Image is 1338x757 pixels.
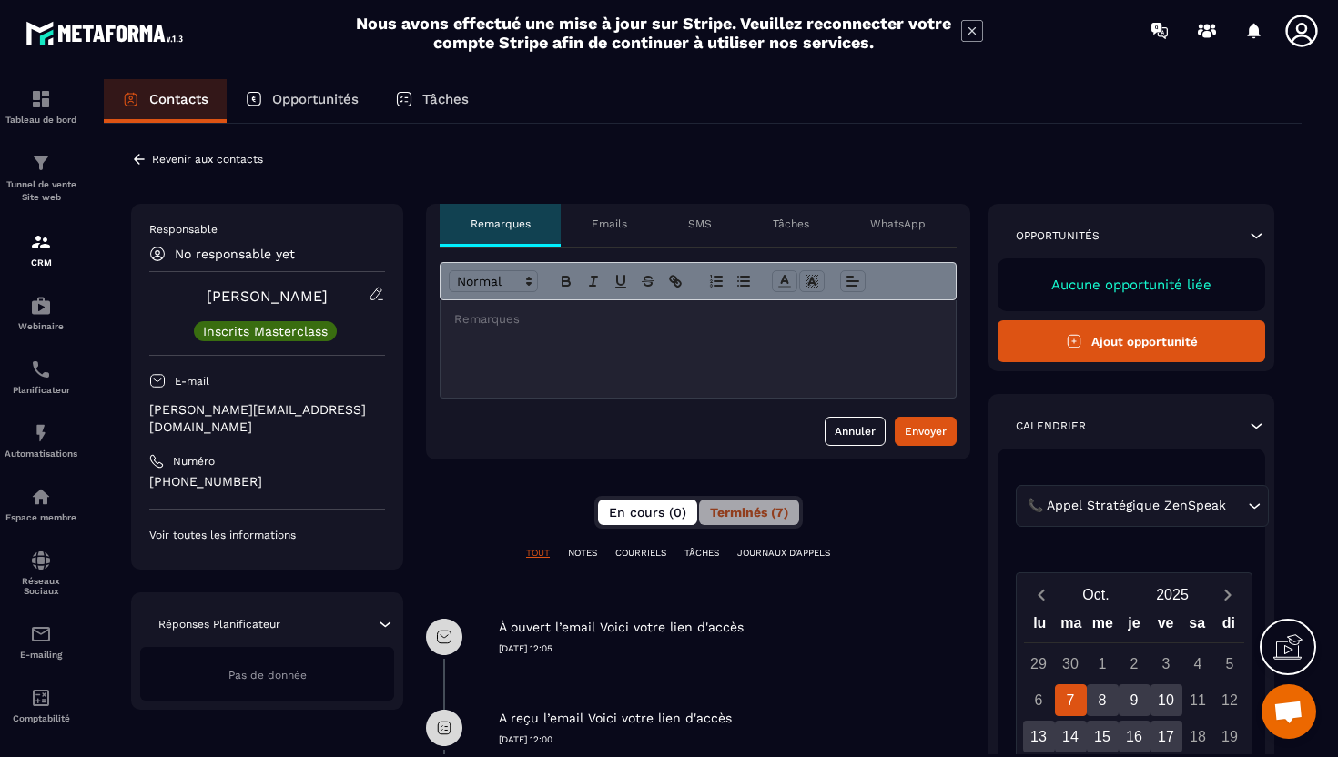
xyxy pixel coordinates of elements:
[1150,684,1182,716] div: 10
[5,138,77,217] a: formationformationTunnel de vente Site web
[5,449,77,459] p: Automatisations
[568,547,597,560] p: NOTES
[1119,684,1150,716] div: 9
[684,547,719,560] p: TÂCHES
[104,79,227,123] a: Contacts
[1214,721,1246,752] div: 19
[152,153,263,166] p: Revenir aux contacts
[30,623,52,645] img: email
[158,617,280,631] p: Réponses Planificateur
[5,281,77,345] a: automationsautomationsWebinaire
[25,16,189,50] img: logo
[1023,496,1230,516] span: 📞 Appel Stratégique ZenSpeak
[1182,648,1214,680] div: 4
[773,217,809,231] p: Tâches
[1055,721,1087,752] div: 14
[1182,684,1214,716] div: 11
[5,650,77,660] p: E-mailing
[5,178,77,204] p: Tunnel de vente Site web
[5,217,77,281] a: formationformationCRM
[1211,582,1244,607] button: Next month
[1150,611,1181,642] div: ve
[1150,721,1182,752] div: 17
[377,79,487,123] a: Tâches
[228,669,307,681] span: Pas de donnée
[5,385,77,395] p: Planificateur
[227,79,377,123] a: Opportunités
[149,222,385,237] p: Responsable
[175,247,295,261] p: No responsable yet
[870,217,926,231] p: WhatsApp
[5,115,77,125] p: Tableau de bord
[1150,648,1182,680] div: 3
[1214,648,1246,680] div: 5
[149,401,385,436] p: [PERSON_NAME][EMAIL_ADDRESS][DOMAIN_NAME]
[30,88,52,110] img: formation
[5,345,77,409] a: schedulerschedulerPlanificateur
[598,500,697,525] button: En cours (0)
[149,528,385,542] p: Voir toutes les informations
[1023,684,1055,716] div: 6
[1119,721,1150,752] div: 16
[895,417,957,446] button: Envoyer
[5,673,77,737] a: accountantaccountantComptabilité
[30,422,52,444] img: automations
[149,91,208,107] p: Contacts
[499,710,732,727] p: A reçu l’email Voici votre lien d'accès
[1016,228,1100,243] p: Opportunités
[1056,611,1088,642] div: ma
[1055,648,1087,680] div: 30
[30,486,52,508] img: automations
[173,454,215,469] p: Numéro
[499,642,970,655] p: [DATE] 12:05
[1212,611,1244,642] div: di
[1055,684,1087,716] div: 7
[1134,579,1211,611] button: Open years overlay
[355,14,952,52] h2: Nous avons effectué une mise à jour sur Stripe. Veuillez reconnecter votre compte Stripe afin de ...
[1058,579,1134,611] button: Open months overlay
[699,500,799,525] button: Terminés (7)
[499,619,744,636] p: À ouvert l’email Voici votre lien d'accès
[5,536,77,610] a: social-networksocial-networkRéseaux Sociaux
[1087,648,1119,680] div: 1
[30,152,52,174] img: formation
[1262,684,1316,739] div: Ouvrir le chat
[30,687,52,709] img: accountant
[5,713,77,723] p: Comptabilité
[1182,721,1214,752] div: 18
[1119,611,1150,642] div: je
[30,295,52,317] img: automations
[471,217,531,231] p: Remarques
[1181,611,1213,642] div: sa
[272,91,359,107] p: Opportunités
[1214,684,1246,716] div: 12
[1023,648,1055,680] div: 29
[149,473,385,490] p: [PHONE_NUMBER]
[207,288,328,305] a: [PERSON_NAME]
[615,547,666,560] p: COURRIELS
[30,231,52,253] img: formation
[5,610,77,673] a: emailemailE-mailing
[1024,582,1058,607] button: Previous month
[5,576,77,596] p: Réseaux Sociaux
[1087,721,1119,752] div: 15
[5,472,77,536] a: automationsautomationsEspace membre
[5,321,77,331] p: Webinaire
[5,257,77,267] p: CRM
[905,422,947,440] div: Envoyer
[30,550,52,571] img: social-network
[592,217,627,231] p: Emails
[688,217,712,231] p: SMS
[998,320,1265,362] button: Ajout opportunité
[203,325,328,338] p: Inscrits Masterclass
[5,512,77,522] p: Espace membre
[5,409,77,472] a: automationsautomationsAutomatisations
[1016,419,1086,433] p: Calendrier
[1119,648,1150,680] div: 2
[30,358,52,380] img: scheduler
[737,547,830,560] p: JOURNAUX D'APPELS
[5,75,77,138] a: formationformationTableau de bord
[1087,611,1119,642] div: me
[1023,721,1055,752] div: 13
[1230,496,1243,516] input: Search for option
